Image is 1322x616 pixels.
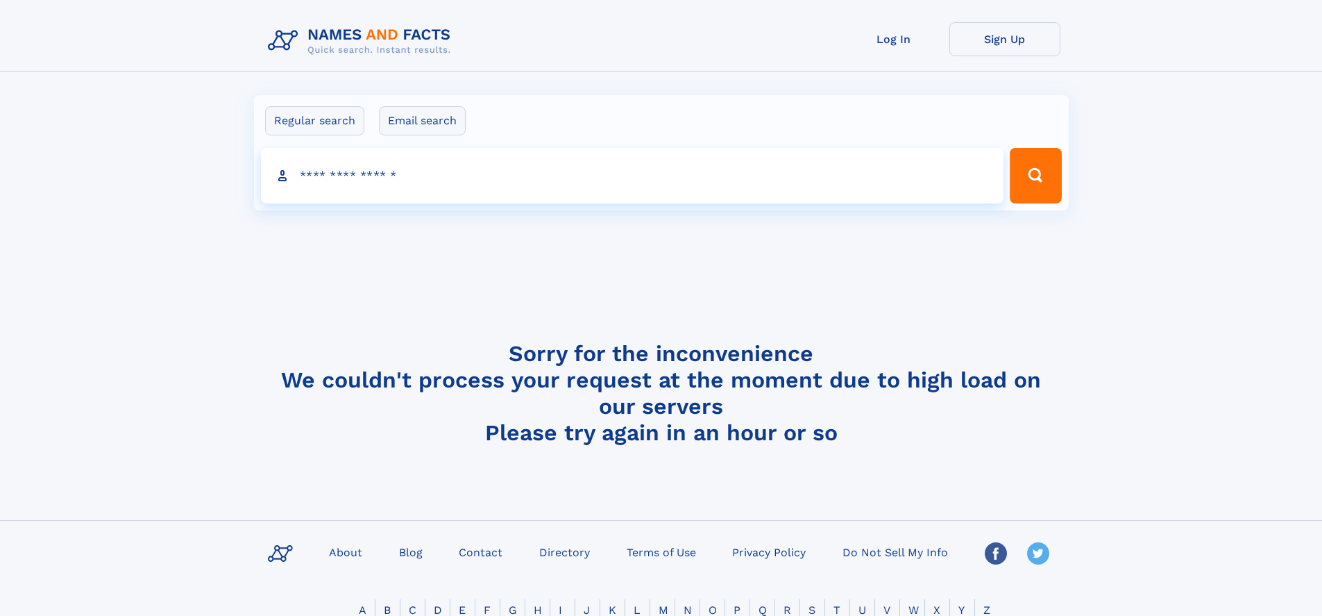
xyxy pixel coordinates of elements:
a: Sign Up [949,22,1060,56]
a: Directory [534,542,595,562]
button: Search Button [1010,148,1061,203]
a: Contact [453,542,508,562]
img: Logo Names and Facts [262,22,462,60]
a: Do Not Sell My Info [837,542,954,562]
a: Blog [393,542,428,562]
img: Facebook [985,542,1007,565]
a: Privacy Policy [727,542,811,562]
label: Email search [379,106,466,135]
a: About [323,542,368,562]
h4: Sorry for the inconvenience We couldn't process your request at the moment due to high load on ou... [262,340,1060,446]
a: Terms of Use [621,542,702,562]
img: Twitter [1027,542,1049,565]
input: search input [261,148,1004,203]
a: Log In [838,22,949,56]
label: Regular search [265,106,364,135]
